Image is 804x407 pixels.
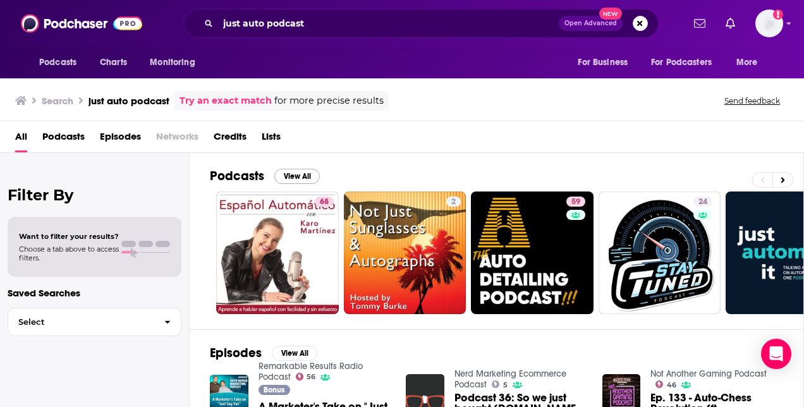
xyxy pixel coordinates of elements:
a: EpisodesView All [210,345,317,361]
h2: Episodes [210,345,262,361]
a: 2 [446,197,461,207]
button: open menu [30,51,93,75]
button: Send feedback [721,95,784,106]
span: For Business [578,54,628,71]
span: 2 [451,196,456,209]
svg: Add a profile image [773,9,783,20]
span: Want to filter your results? [19,232,119,241]
span: For Podcasters [651,54,712,71]
a: 56 [296,373,316,380]
span: 24 [698,196,707,209]
a: Lists [262,126,281,152]
img: User Profile [755,9,783,37]
a: 46 [655,380,676,388]
a: Podcasts [42,126,85,152]
span: Monitoring [150,54,195,71]
button: open menu [141,51,211,75]
span: Logged in as Shift_2 [755,9,783,37]
span: 5 [503,382,508,388]
a: 59 [566,197,585,207]
img: Podchaser - Follow, Share and Rate Podcasts [21,11,142,35]
div: Search podcasts, credits, & more... [183,9,659,38]
a: 2 [344,191,466,314]
a: Try an exact match [180,94,272,108]
span: Charts [100,54,127,71]
button: Open AdvancedNew [559,16,623,31]
a: All [15,126,27,152]
a: PodcastsView All [210,168,320,184]
span: Podcasts [39,54,76,71]
span: 68 [320,196,329,209]
span: 46 [667,382,676,388]
button: open menu [569,51,643,75]
div: Open Intercom Messenger [761,339,791,369]
span: Bonus [264,386,284,394]
h2: Podcasts [210,168,264,184]
span: 56 [307,374,315,380]
span: Open Advanced [564,20,617,27]
a: 24 [599,191,721,314]
span: 59 [571,196,580,209]
h2: Filter By [8,186,181,204]
span: Networks [156,126,198,152]
a: 24 [693,197,712,207]
button: Show profile menu [755,9,783,37]
a: Charts [92,51,135,75]
a: Episodes [100,126,141,152]
a: Remarkable Results Radio Podcast [259,361,363,382]
a: 59 [471,191,594,314]
a: Show notifications dropdown [689,13,710,34]
span: New [599,8,622,20]
a: Nerd Marketing Ecommerce Podcast [454,368,566,390]
a: 68 [315,197,334,207]
a: Not Another Gaming Podcast [650,368,767,379]
span: for more precise results [274,94,384,108]
button: View All [272,346,317,361]
span: Select [8,318,154,326]
p: Saved Searches [8,287,181,299]
a: 5 [492,380,508,388]
button: open menu [643,51,730,75]
span: More [736,54,758,71]
a: 68 [216,191,339,314]
input: Search podcasts, credits, & more... [218,13,559,33]
span: Choose a tab above to access filters. [19,245,119,262]
a: Credits [214,126,247,152]
button: open menu [728,51,774,75]
h3: Search [42,95,73,107]
button: Select [8,308,181,336]
a: Show notifications dropdown [721,13,740,34]
button: View All [274,169,320,184]
h3: just auto podcast [88,95,169,107]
